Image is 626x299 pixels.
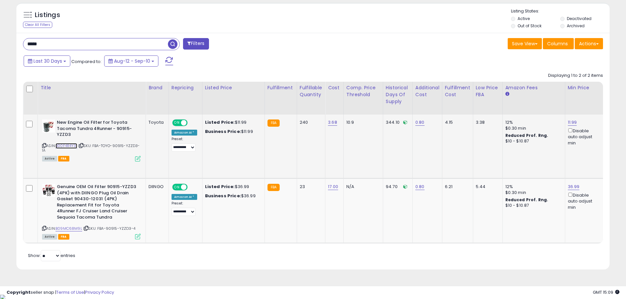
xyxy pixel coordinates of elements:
b: Reduced Prof. Rng. [505,197,548,203]
div: Displaying 1 to 2 of 2 items [548,73,603,79]
div: 6.21 [445,184,468,190]
b: Business Price: [205,128,241,135]
small: FBA [267,184,280,191]
div: Preset: [172,137,197,152]
div: 12% [505,119,560,125]
span: Last 30 Days [34,58,62,64]
div: 12% [505,184,560,190]
span: FBA [58,234,69,240]
b: Listed Price: [205,183,235,190]
div: Fulfillment Cost [445,84,470,98]
span: ON [173,184,181,190]
a: 0.80 [415,183,425,190]
b: Reduced Prof. Rng. [505,133,548,138]
a: 3.68 [328,119,337,126]
small: FBA [267,119,280,127]
div: $11.99 [205,129,260,135]
div: N/A [346,184,378,190]
label: Active [518,16,530,21]
div: Repricing [172,84,199,91]
div: Toyota [149,119,164,125]
span: Show: entries [28,252,75,259]
button: Filters [183,38,209,50]
a: B00F4R4Y3I [56,143,77,149]
div: 23 [300,184,320,190]
div: Min Price [568,84,602,91]
strong: Copyright [7,289,31,295]
div: 5.44 [476,184,498,190]
div: $10 - $10.87 [505,139,560,144]
img: 51TjdSnM+-L._SL40_.jpg [42,184,55,197]
a: Privacy Policy [85,289,114,295]
div: Fulfillable Quantity [300,84,322,98]
a: 0.80 [415,119,425,126]
a: Terms of Use [56,289,84,295]
div: Disable auto adjust min [568,127,599,146]
div: $36.99 [205,193,260,199]
div: ASIN: [42,119,141,161]
div: 344.10 [386,119,407,125]
div: Amazon AI * [172,194,197,200]
div: Amazon AI * [172,130,197,136]
button: Save View [508,38,542,49]
b: Business Price: [205,193,241,199]
span: FBA [58,156,69,161]
div: DIINGO [149,184,164,190]
span: All listings currently available for purchase on Amazon [42,234,57,240]
b: New Engine Oil Filter for Toyota Tacoma Tundra 4Runner - 90915-YZZD3 [57,119,137,139]
span: OFF [187,184,197,190]
div: ASIN: [42,184,141,239]
label: Archived [567,23,585,29]
img: 41kCtfRbdkL._SL40_.jpg [42,119,55,133]
b: Listed Price: [205,119,235,125]
label: Deactivated [567,16,591,21]
div: $0.30 min [505,125,560,131]
b: Genuine OEM Oil Filter 90915-YZZD3 (4PK) with DIINGO Plug Oil Drain Gasket 90430-12031 (4PK) Repl... [57,184,137,222]
span: Columns [547,40,568,47]
div: 240 [300,119,320,125]
div: Cost [328,84,341,91]
div: seller snap | | [7,289,114,296]
div: $0.30 min [505,190,560,196]
span: OFF [187,120,197,126]
div: Amazon Fees [505,84,562,91]
button: Columns [543,38,574,49]
span: | SKU: FBA-90915-YZZD3-4 [83,226,135,231]
span: Aug-12 - Sep-10 [114,58,150,64]
span: 2025-10-11 15:09 GMT [593,289,619,295]
small: Amazon Fees. [505,91,509,97]
a: 11.99 [568,119,577,126]
div: 10.9 [346,119,378,125]
div: $11.99 [205,119,260,125]
div: Low Price FBA [476,84,500,98]
div: Fulfillment [267,84,294,91]
div: Comp. Price Threshold [346,84,380,98]
div: $10 - $10.87 [505,203,560,208]
button: Actions [575,38,603,49]
div: Preset: [172,201,197,216]
span: | SKU: FBA-TOYO-90915-YZZD3-1A [42,143,140,153]
div: Brand [149,84,166,91]
a: B09MC68M9L [56,226,82,231]
p: Listing States: [511,8,610,14]
label: Out of Stock [518,23,542,29]
div: 94.70 [386,184,407,190]
button: Aug-12 - Sep-10 [104,55,158,67]
div: 3.38 [476,119,498,125]
a: 17.00 [328,183,338,190]
button: Last 30 Days [24,55,70,67]
span: All listings currently available for purchase on Amazon [42,156,57,161]
h5: Listings [35,11,60,20]
div: Listed Price [205,84,262,91]
span: Compared to: [71,58,102,65]
div: 4.15 [445,119,468,125]
div: Clear All Filters [23,22,52,28]
div: Title [40,84,143,91]
div: $36.99 [205,184,260,190]
span: ON [173,120,181,126]
div: Additional Cost [415,84,439,98]
div: Disable auto adjust min [568,191,599,210]
div: Historical Days Of Supply [386,84,410,105]
a: 36.99 [568,183,580,190]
